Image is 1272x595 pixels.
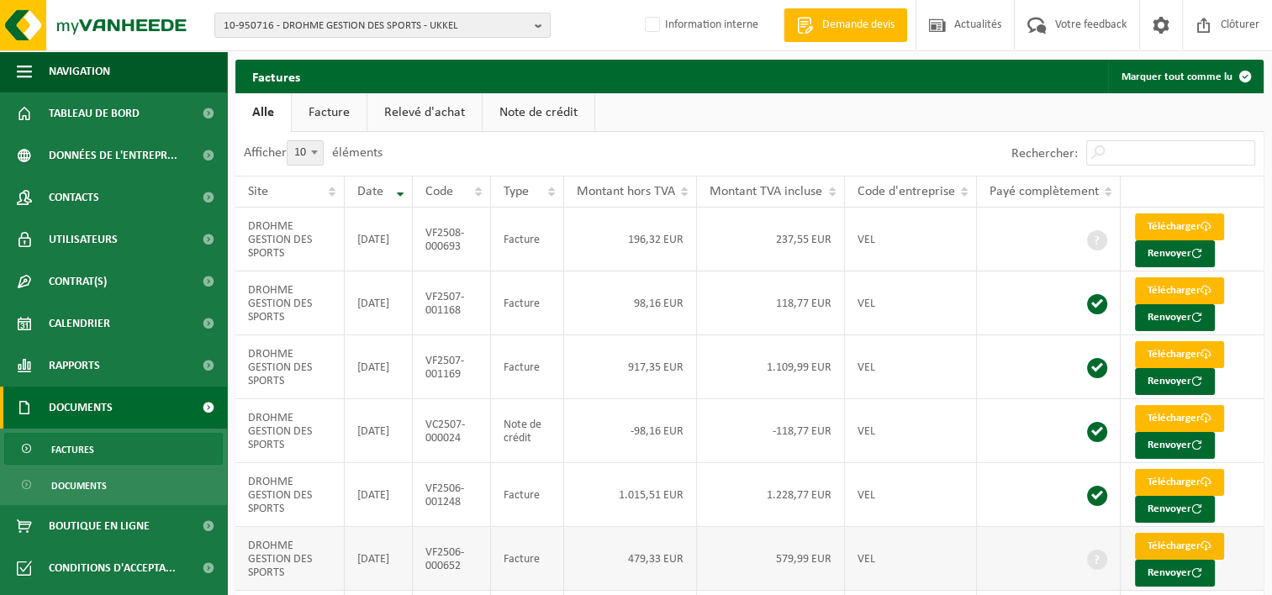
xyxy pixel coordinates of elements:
span: Contrat(s) [49,261,107,303]
td: 196,32 EUR [564,208,698,271]
button: 10-950716 - DROHME GESTION DES SPORTS - UKKEL [214,13,551,38]
td: VF2507-001168 [413,271,492,335]
td: 917,35 EUR [564,335,698,399]
td: [DATE] [345,527,412,591]
span: Calendrier [49,303,110,345]
td: VF2508-000693 [413,208,492,271]
span: Demande devis [818,17,899,34]
td: [DATE] [345,463,412,527]
td: VF2507-001169 [413,335,492,399]
a: Demande devis [784,8,907,42]
td: [DATE] [345,399,412,463]
span: Montant TVA incluse [710,185,822,198]
a: Télécharger [1135,341,1224,368]
td: -98,16 EUR [564,399,698,463]
td: 1.015,51 EUR [564,463,698,527]
span: Factures [51,434,94,466]
span: 10 [287,140,324,166]
a: Factures [4,433,223,465]
span: Documents [49,387,113,429]
td: 237,55 EUR [697,208,844,271]
button: Renvoyer [1135,368,1215,395]
td: VEL [845,335,977,399]
button: Renvoyer [1135,304,1215,331]
td: 579,99 EUR [697,527,844,591]
span: Navigation [49,50,110,92]
td: [DATE] [345,335,412,399]
a: Alle [235,93,291,132]
span: Site [248,185,268,198]
a: Facture [292,93,367,132]
td: DROHME GESTION DES SPORTS [235,527,345,591]
a: Relevé d'achat [367,93,482,132]
td: VEL [845,208,977,271]
span: Payé complètement [990,185,1099,198]
span: Conditions d'accepta... [49,547,176,589]
td: Facture [491,527,564,591]
a: Télécharger [1135,213,1224,240]
td: DROHME GESTION DES SPORTS [235,399,345,463]
span: Date [357,185,383,198]
td: DROHME GESTION DES SPORTS [235,335,345,399]
td: DROHME GESTION DES SPORTS [235,463,345,527]
span: Montant hors TVA [577,185,675,198]
td: 1.228,77 EUR [697,463,844,527]
td: 1.109,99 EUR [697,335,844,399]
td: Facture [491,463,564,527]
span: 10 [288,141,323,165]
td: DROHME GESTION DES SPORTS [235,208,345,271]
td: -118,77 EUR [697,399,844,463]
a: Télécharger [1135,405,1224,432]
td: 118,77 EUR [697,271,844,335]
td: DROHME GESTION DES SPORTS [235,271,345,335]
a: Télécharger [1135,277,1224,304]
span: Rapports [49,345,100,387]
span: Utilisateurs [49,219,118,261]
a: Télécharger [1135,469,1224,496]
td: VEL [845,527,977,591]
span: Documents [51,470,107,502]
button: Renvoyer [1135,240,1215,267]
td: VEL [845,463,977,527]
span: Type [504,185,529,198]
button: Renvoyer [1135,432,1215,459]
a: Documents [4,469,223,501]
td: Facture [491,271,564,335]
td: [DATE] [345,208,412,271]
td: Facture [491,208,564,271]
td: VF2506-001248 [413,463,492,527]
label: Afficher éléments [244,146,383,160]
span: Boutique en ligne [49,505,150,547]
label: Rechercher: [1011,147,1078,161]
button: Renvoyer [1135,496,1215,523]
span: Code [425,185,453,198]
td: Note de crédit [491,399,564,463]
label: Information interne [641,13,758,38]
span: 10-950716 - DROHME GESTION DES SPORTS - UKKEL [224,13,528,39]
a: Note de crédit [483,93,594,132]
button: Marquer tout comme lu [1108,60,1262,93]
td: VF2506-000652 [413,527,492,591]
span: Données de l'entrepr... [49,134,177,176]
td: Facture [491,335,564,399]
td: VEL [845,399,977,463]
span: Tableau de bord [49,92,140,134]
td: [DATE] [345,271,412,335]
span: Contacts [49,176,99,219]
td: VC2507-000024 [413,399,492,463]
h2: Factures [235,60,317,92]
a: Télécharger [1135,533,1224,560]
td: 479,33 EUR [564,527,698,591]
span: Code d'entreprise [858,185,955,198]
button: Renvoyer [1135,560,1215,587]
td: 98,16 EUR [564,271,698,335]
td: VEL [845,271,977,335]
